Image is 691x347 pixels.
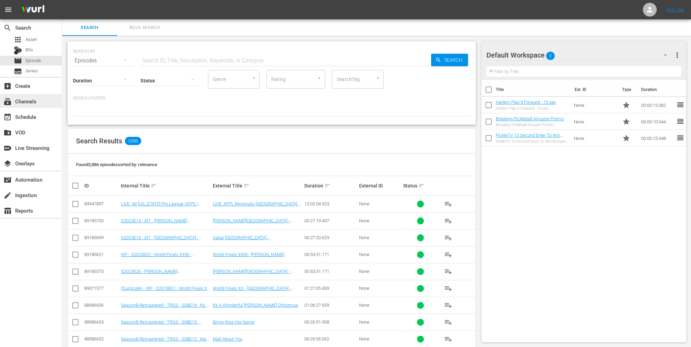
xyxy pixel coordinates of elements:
button: playlist_add [440,229,456,246]
span: reorder [676,117,684,125]
span: Search Results [76,137,122,145]
div: Breaking Pickleball Amazon Promo [496,123,564,127]
div: 00:53:31.171 [304,269,357,274]
div: None [359,235,401,240]
div: Default Workspace [486,45,673,65]
span: Automation [3,176,12,184]
div: External ID [359,183,401,188]
span: sort [324,183,331,189]
span: Episode [25,57,41,64]
span: Create [3,82,12,90]
span: Schedule [3,113,12,121]
div: 89185621 [84,252,119,257]
span: reorder [676,134,684,142]
span: Found 3,886 episodes sorted by: relevance [76,162,157,167]
span: Asset [14,35,22,44]
div: 00:27:19.457 [304,218,357,223]
a: S2025E26 - [PERSON_NAME][GEOGRAPHIC_DATA] - [GEOGRAPHIC_DATA], [GEOGRAPHIC_DATA] - World Finals D... [121,269,209,289]
span: Search [3,24,12,32]
a: Breaking Pickleball Amazon Promo [496,116,564,121]
span: menu [4,6,12,14]
span: Search [441,54,468,66]
span: sort [418,183,425,189]
a: World Finals XX - [GEOGRAPHIC_DATA] - [GEOGRAPHIC_DATA], [GEOGRAPHIC_DATA] - Qualifying [213,286,301,301]
span: Search [66,24,113,32]
a: Value [GEOGRAPHIC_DATA] - [GEOGRAPHIC_DATA], [GEOGRAPHIC_DATA] [213,235,298,245]
span: playlist_add [444,301,452,309]
div: Harlem Play It Forward - 15 sec [496,106,556,111]
div: External Title [213,182,302,190]
a: [PERSON_NAME][GEOGRAPHIC_DATA] - [GEOGRAPHIC_DATA], [GEOGRAPHIC_DATA] [213,218,298,228]
div: 88986656 [84,303,119,308]
div: None [359,269,401,274]
div: 00:26:56.062 [304,336,357,341]
div: 89185699 [84,235,119,240]
div: Status [403,182,438,190]
button: playlist_add [440,297,456,314]
td: None [571,113,619,130]
button: Search [431,54,468,66]
div: Duration [304,182,357,190]
div: 01:27:05.439 [304,286,357,291]
img: ans4CAIJ8jUAAAAAAAAAAAAAAAAAAAAAAAAgQb4GAAAAAAAAAAAAAAAAAAAAAAAAJMjXAAAAAAAAAAAAAAAAAAAAAAAAgAT5G... [17,2,50,18]
div: Internal Title [121,182,210,190]
a: It's A Wonderful [PERSON_NAME] Christmas [213,303,298,308]
span: sort [150,183,157,189]
th: Duration [637,80,678,99]
span: reorder [676,101,684,109]
span: playlist_add [444,200,452,208]
span: Channels [3,98,12,106]
div: None [359,336,401,341]
a: Harlem Play It Forward - 15 sec [496,100,556,105]
span: playlist_add [444,284,452,293]
a: Bingo Was His Name [213,319,254,325]
span: Promo [622,134,630,142]
span: Bits [25,47,33,53]
div: 89071577 [84,286,119,291]
button: Open [251,75,257,81]
div: None [359,201,401,206]
button: playlist_add [440,196,456,212]
span: VOD [3,129,12,137]
div: 00:27:20.629 [304,235,357,240]
div: 89947897 [84,201,119,206]
a: LIVE: AFPL Regionals-[GEOGRAPHIC_DATA], [GEOGRAPHIC_DATA] [DATE] [213,201,301,212]
span: more_vert [673,51,681,59]
div: None [359,218,401,223]
span: playlist_add [444,234,452,242]
div: 01:06:27.659 [304,303,357,308]
div: 12:02:04.923 [304,201,357,206]
div: None [359,252,401,257]
button: Open [375,75,381,81]
td: 00:00:15.048 [638,130,676,146]
span: playlist_add [444,335,452,343]
th: Type [618,80,637,99]
span: Promo [622,118,630,126]
div: Bits [14,46,22,54]
div: PickleTV 15 Second Enter To Win Bumper V2 [496,139,568,144]
span: Live Streaming [3,144,12,152]
span: Reports [3,207,12,215]
a: Season8 Remastered - TRGS - S08E13 - Bingo Was His Name [121,319,201,330]
div: ID [84,183,119,188]
button: playlist_add [440,314,456,330]
span: Series [25,68,38,74]
span: Asset [25,36,37,43]
div: 89185700 [84,218,119,223]
td: 00:00:15.082 [638,97,676,113]
span: Ingestion [3,191,12,200]
span: playlist_add [444,318,452,326]
button: playlist_add [440,246,456,263]
div: Episodes [73,51,134,70]
button: Open [316,75,323,81]
div: 89185570 [84,269,119,274]
button: more_vert [673,47,681,63]
button: playlist_add [440,280,456,297]
button: playlist_add [440,213,456,229]
div: 88986653 [84,319,119,325]
td: None [571,97,619,113]
a: S2025E14 - AIT - [PERSON_NAME][GEOGRAPHIC_DATA] - [GEOGRAPHIC_DATA], [GEOGRAPHIC_DATA] [121,218,209,234]
div: None [359,286,401,291]
a: World Finals XXIIII - [PERSON_NAME][GEOGRAPHIC_DATA] - [GEOGRAPHIC_DATA], [GEOGRAPHIC_DATA] - Day 2 [213,252,301,267]
div: 00:26:51.908 [304,319,357,325]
